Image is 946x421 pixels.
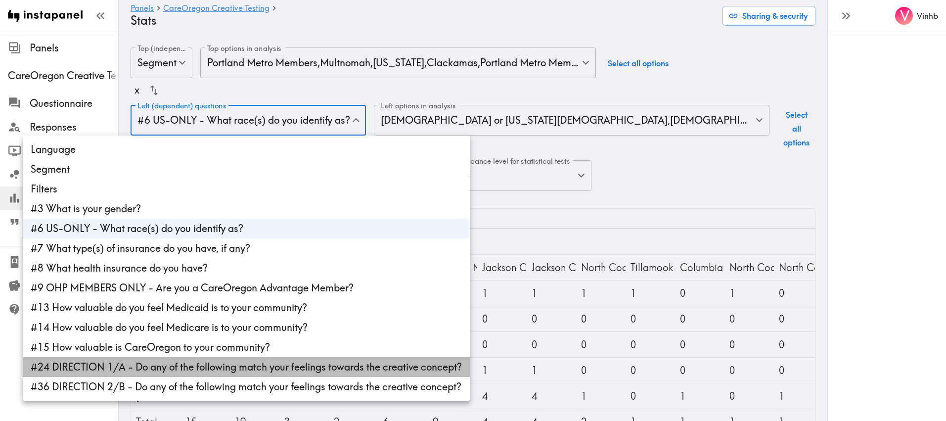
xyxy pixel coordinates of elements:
li: Language [23,140,470,159]
li: #24 DIRECTION 1/A - Do any of the following match your feelings towards the creative concept? [23,357,470,377]
li: Segment [23,159,470,179]
li: #36 DIRECTION 2/B - Do any of the following match your feelings towards the creative concept? [23,377,470,397]
li: #6 US-ONLY - What race(s) do you identify as? [23,219,470,238]
li: #7 What type(s) of insurance do you have, if any? [23,238,470,258]
li: Filters [23,179,470,199]
li: #13 How valuable do you feel Medicaid is to your community? [23,298,470,318]
li: #8 What health insurance do you have? [23,258,470,278]
li: #3 What is your gender? [23,199,470,219]
li: #14 How valuable do you feel Medicare is to your community? [23,318,470,337]
li: #15 How valuable is CareOregon to your community? [23,337,470,357]
li: #9 OHP MEMBERS ONLY - Are you a CareOregon Advantage Member? [23,278,470,298]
